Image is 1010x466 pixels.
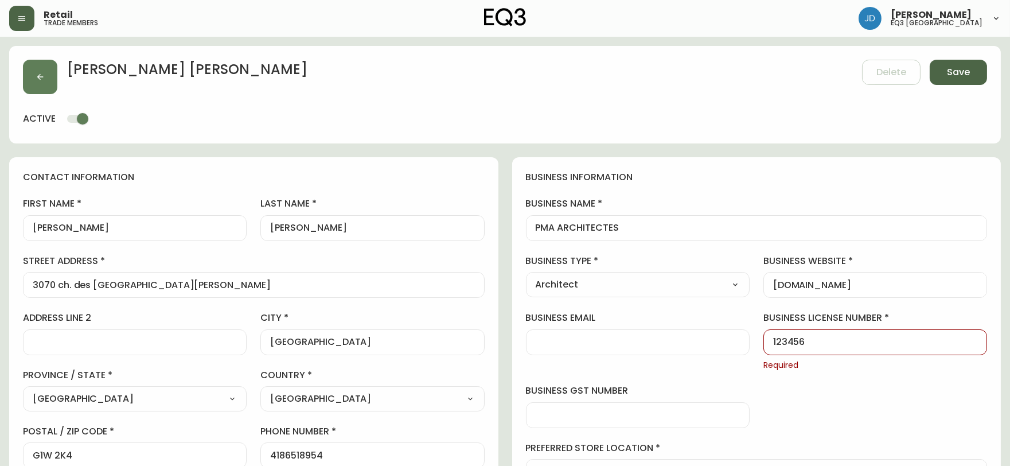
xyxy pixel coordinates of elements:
label: city [260,312,484,324]
h2: [PERSON_NAME] [PERSON_NAME] [67,60,307,85]
label: street address [23,255,485,267]
label: business email [526,312,750,324]
label: last name [260,197,484,210]
label: business website [763,255,987,267]
h4: business information [526,171,988,184]
label: first name [23,197,247,210]
h4: active [23,112,56,125]
button: Save [930,60,987,85]
img: logo [484,8,527,26]
label: preferred store location [526,442,988,455]
span: [PERSON_NAME] [891,10,972,20]
label: phone number [260,425,484,438]
h5: eq3 [GEOGRAPHIC_DATA] [891,20,982,26]
label: province / state [23,369,247,382]
label: address line 2 [23,312,247,324]
span: Retail [44,10,73,20]
label: postal / zip code [23,425,247,438]
span: Required [763,360,987,371]
h4: contact information [23,171,485,184]
input: https://www.designshop.com [773,279,977,290]
span: Save [947,66,970,79]
label: country [260,369,484,382]
img: f07b9737c812aa98c752eabb4ed83364 [859,7,882,30]
label: business gst number [526,385,750,397]
label: business type [526,255,750,267]
label: business name [526,197,988,210]
label: business license number [763,312,987,324]
h5: trade members [44,20,98,26]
